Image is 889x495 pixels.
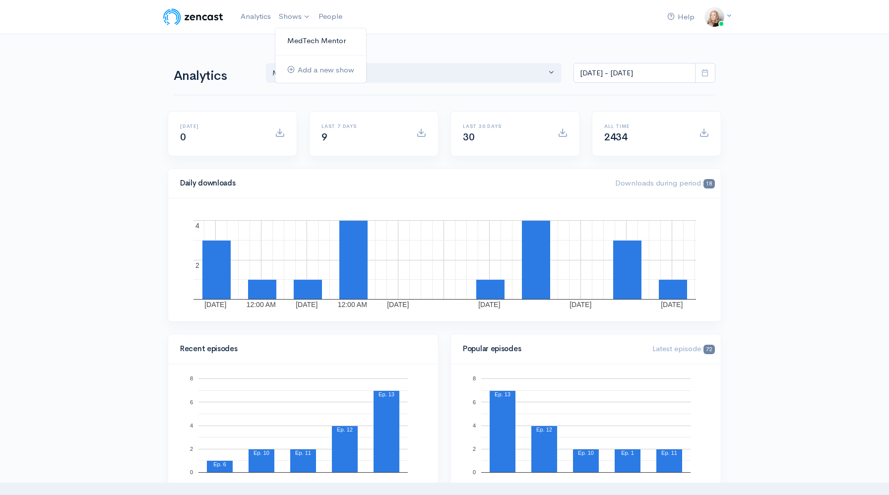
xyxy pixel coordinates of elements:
[615,178,715,187] span: Downloads during period:
[661,301,683,309] text: [DATE]
[570,301,591,309] text: [DATE]
[703,179,715,188] span: 18
[621,450,634,456] text: Ep. 1
[652,344,715,353] span: Latest episode:
[190,399,193,405] text: 6
[275,62,366,79] a: Add a new show
[295,450,311,456] text: Ep. 11
[321,124,404,129] h6: Last 7 days
[379,391,394,397] text: Ep. 13
[174,69,254,83] h1: Analytics
[463,376,709,475] svg: A chart.
[573,63,696,83] input: analytics date range selector
[578,450,594,456] text: Ep. 10
[272,67,546,79] div: MedTech Mentor
[275,32,366,50] a: MedTech Mentor
[190,469,193,475] text: 0
[213,461,226,467] text: Ep. 6
[180,124,263,129] h6: [DATE]
[473,469,476,475] text: 0
[266,63,562,83] button: MedTech Mentor
[473,423,476,429] text: 4
[275,6,315,28] a: Shows
[473,399,476,405] text: 6
[704,7,724,27] img: ...
[463,124,546,129] h6: Last 30 days
[604,131,627,143] span: 2434
[478,301,500,309] text: [DATE]
[338,301,367,309] text: 12:00 AM
[463,131,474,143] span: 30
[495,391,510,397] text: Ep. 13
[195,222,199,230] text: 4
[237,6,275,27] a: Analytics
[536,427,552,433] text: Ep. 12
[190,446,193,452] text: 2
[315,6,346,27] a: People
[195,261,199,269] text: 2
[180,376,426,475] svg: A chart.
[180,131,186,143] span: 0
[247,301,276,309] text: 12:00 AM
[604,124,687,129] h6: All time
[473,446,476,452] text: 2
[296,301,317,309] text: [DATE]
[204,301,226,309] text: [DATE]
[190,375,193,381] text: 8
[180,179,603,187] h4: Daily downloads
[703,345,715,354] span: 72
[321,131,327,143] span: 9
[663,6,698,28] a: Help
[190,423,193,429] text: 4
[275,28,367,83] ul: Shows
[180,345,420,353] h4: Recent episodes
[162,7,225,27] img: ZenCast Logo
[254,450,269,456] text: Ep. 10
[463,345,640,353] h4: Popular episodes
[661,450,677,456] text: Ep. 11
[473,375,476,381] text: 8
[180,210,709,309] svg: A chart.
[387,301,409,309] text: [DATE]
[337,427,353,433] text: Ep. 12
